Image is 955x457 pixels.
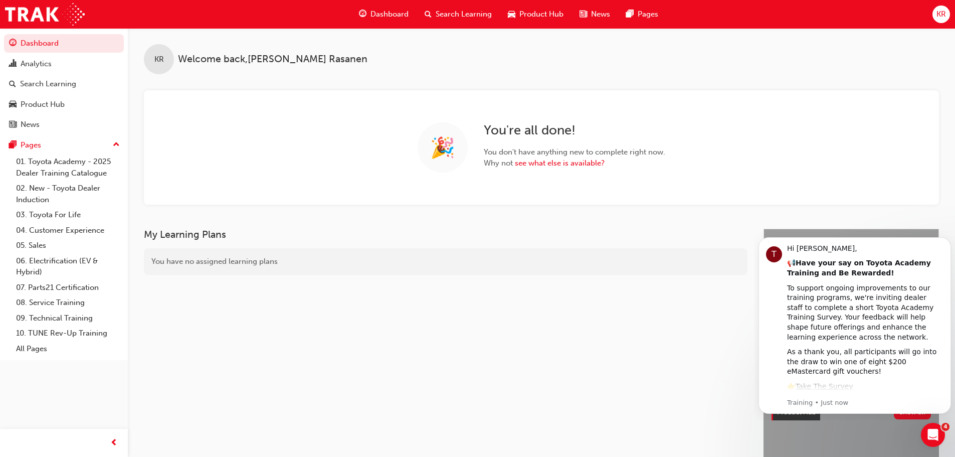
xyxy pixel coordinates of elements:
span: Product Hub [519,9,563,20]
a: Product Hub [4,95,124,114]
iframe: Intercom live chat [921,423,945,447]
img: Trak [5,3,85,26]
a: see what else is available? [515,159,605,168]
button: Pages [4,136,124,155]
span: KR [936,9,946,20]
a: pages-iconPages [618,4,666,25]
span: guage-icon [359,8,366,21]
span: Dashboard [370,9,409,20]
span: news-icon [9,120,17,129]
a: 10. TUNE Rev-Up Training [12,326,124,341]
span: KR [154,54,164,65]
a: search-iconSearch Learning [417,4,500,25]
iframe: Intercom notifications message [754,228,955,420]
div: Analytics [21,58,52,70]
a: news-iconNews [571,4,618,25]
span: News [591,9,610,20]
a: guage-iconDashboard [351,4,417,25]
span: search-icon [425,8,432,21]
span: Welcome back , [PERSON_NAME] Rasanen [178,54,367,65]
span: pages-icon [626,8,634,21]
a: 02. New - Toyota Dealer Induction [12,181,124,207]
a: 01. Toyota Academy - 2025 Dealer Training Catalogue [12,154,124,181]
a: car-iconProduct Hub [500,4,571,25]
a: 05. Sales [12,238,124,253]
a: 07. Parts21 Certification [12,280,124,295]
a: Dashboard [4,34,124,53]
div: Search Learning [20,78,76,90]
span: car-icon [9,100,17,109]
span: chart-icon [9,60,17,69]
div: Pages [21,139,41,151]
span: You don't have anything new to complete right now. [484,146,665,158]
a: 06. Electrification (EV & Hybrid) [12,253,124,280]
div: News [21,119,40,130]
span: up-icon [113,138,120,151]
a: All Pages [12,341,124,357]
span: news-icon [580,8,587,21]
span: prev-icon [110,437,118,449]
span: 4 [941,423,949,431]
button: DashboardAnalyticsSearch LearningProduct HubNews [4,32,124,136]
h3: My Learning Plans [144,229,747,240]
div: You have no assigned learning plans [144,248,747,275]
span: Pages [638,9,658,20]
a: 08. Service Training [12,295,124,311]
span: Why not [484,158,665,169]
span: Search Learning [436,9,492,20]
span: 🎉 [430,142,455,154]
span: car-icon [508,8,515,21]
span: search-icon [9,80,16,89]
div: Product Hub [21,99,65,110]
a: 04. Customer Experience [12,223,124,238]
span: pages-icon [9,141,17,150]
a: 03. Toyota For Life [12,207,124,223]
span: guage-icon [9,39,17,48]
a: 09. Technical Training [12,311,124,326]
a: Search Learning [4,75,124,93]
a: News [4,115,124,134]
button: KR [932,6,950,23]
h2: You're all done! [484,122,665,138]
a: Analytics [4,55,124,73]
